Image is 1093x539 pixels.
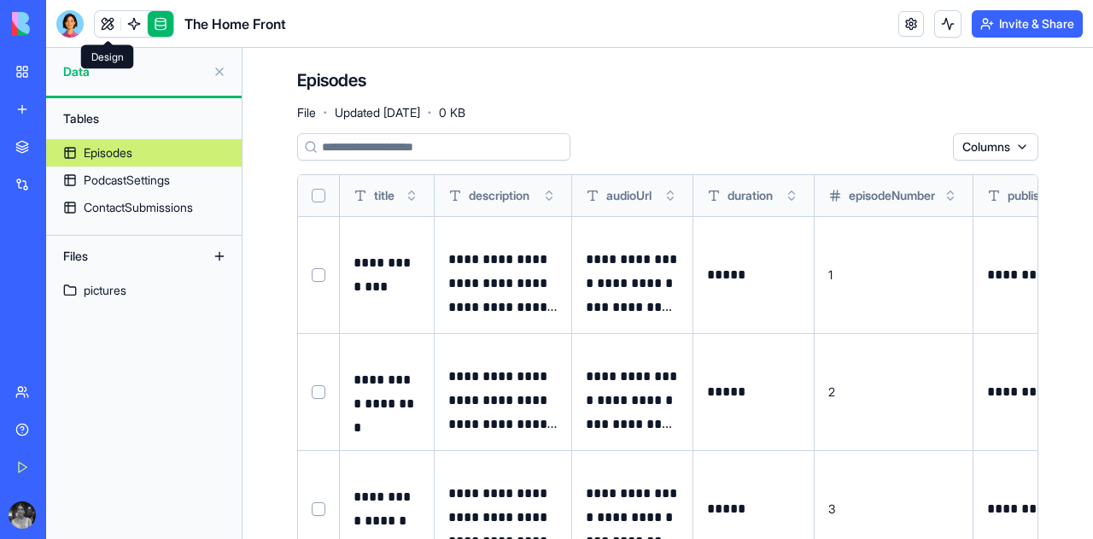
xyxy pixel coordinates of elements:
span: title [374,187,395,204]
span: Updated [DATE] [335,104,420,121]
a: Episodes [46,139,242,167]
div: Tables [55,105,233,132]
span: 1 [828,267,833,282]
button: Select all [312,189,325,202]
button: Columns [953,133,1038,161]
button: Toggle sort [403,187,420,204]
img: ACg8ocJpo7-6uNqbL2O6o9AdRcTI_wCXeWsoHdL_BBIaBlFxyFzsYWgr=s96-c [9,501,36,529]
span: File [297,104,316,121]
div: pictures [84,282,126,299]
span: · [323,99,328,126]
button: Select row [312,385,325,399]
img: logo [12,12,118,36]
div: ContactSubmissions [84,199,193,216]
span: 2 [828,384,835,399]
span: duration [728,187,773,204]
span: episodeNumber [849,187,935,204]
a: pictures [46,277,242,304]
button: Invite & Share [972,10,1083,38]
span: · [427,99,432,126]
button: Toggle sort [942,187,959,204]
div: PodcastSettings [84,172,170,189]
button: Toggle sort [783,187,800,204]
div: Episodes [84,144,132,161]
span: 3 [828,501,835,516]
a: PodcastSettings [46,167,242,194]
div: Design [81,45,134,69]
button: Select row [312,502,325,516]
button: Toggle sort [541,187,558,204]
button: Select row [312,268,325,282]
span: The Home Front [184,14,286,34]
a: ContactSubmissions [46,194,242,221]
span: audioUrl [606,187,652,204]
button: Toggle sort [662,187,679,204]
span: publishDate [1008,187,1073,204]
span: Data [63,63,206,80]
span: description [469,187,529,204]
div: Files [55,243,191,270]
span: 0 KB [439,104,465,121]
h4: Episodes [297,68,366,92]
